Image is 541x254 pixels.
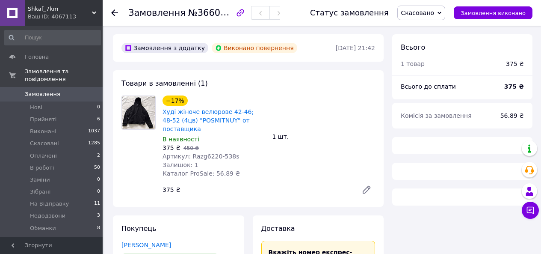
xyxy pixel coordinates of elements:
span: 375 ₴ [163,144,180,151]
span: 56.89 ₴ [500,112,524,119]
span: 0 [97,188,100,196]
span: Виконані [30,128,56,135]
span: Головна [25,53,49,61]
span: Замовлення [128,8,186,18]
time: [DATE] 21:42 [336,45,375,51]
span: Оплачені [30,152,57,160]
input: Пошук [4,30,101,45]
span: Заміни [30,176,50,184]
span: 1 товар [401,60,425,67]
span: Каталог ProSale: 56.89 ₴ [163,170,240,177]
span: Нові [30,104,42,111]
span: Залишок: 1 [163,161,198,168]
span: Замовлення [25,90,60,98]
span: Зібрані [30,188,50,196]
span: Всього до сплати [401,83,456,90]
span: Товари в замовленні (1) [121,79,208,87]
span: 11 [94,200,100,208]
span: Обманки [30,224,56,232]
span: 2 [97,152,100,160]
span: 50 [94,164,100,172]
span: Комісія за замовлення [401,112,472,119]
img: Худі жіноче велюрове 42-46; 48-52 (4цв) "POSMITNUY" от поставщика [122,96,155,129]
a: Редагувати [358,181,375,198]
span: 0 [97,236,100,244]
span: Скасовані [30,140,59,147]
span: Артикул: Razg6220-538s [163,153,239,160]
span: Прийняті [30,116,56,123]
span: 450 ₴ [183,145,199,151]
span: В наявності [163,136,199,143]
span: 0 [97,104,100,111]
div: Статус замовлення [310,9,389,17]
div: 375 ₴ [506,60,524,68]
div: Ваш ID: 4067113 [28,13,103,21]
button: Чат з покупцем [522,202,539,219]
b: 375 ₴ [504,83,524,90]
span: Замовлення та повідомлення [25,68,103,83]
span: Доставка [261,224,295,233]
span: Скасовано [401,9,435,16]
span: Очікують товар [30,236,76,244]
span: 1285 [88,140,100,147]
div: 375 ₴ [159,184,355,196]
span: Shkaf_7km [28,5,92,13]
div: −17% [163,96,188,106]
span: 1037 [88,128,100,135]
a: [PERSON_NAME] [121,242,171,248]
div: Замовлення з додатку [121,43,208,53]
span: Недодзвони [30,212,65,220]
span: На Відправку [30,200,69,208]
span: Покупець [121,224,157,233]
span: №366080637 [188,7,249,18]
div: Виконано повернення [212,43,297,53]
div: 1 шт. [269,131,379,143]
div: Повернутися назад [111,9,118,17]
a: Худі жіноче велюрове 42-46; 48-52 (4цв) "POSMITNUY" от поставщика [163,108,254,132]
span: 0 [97,176,100,184]
span: 3 [97,212,100,220]
span: Всього [401,43,425,51]
span: В роботі [30,164,54,172]
button: Замовлення виконано [454,6,532,19]
span: Замовлення виконано [461,10,526,16]
span: 8 [97,224,100,232]
span: 6 [97,116,100,123]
